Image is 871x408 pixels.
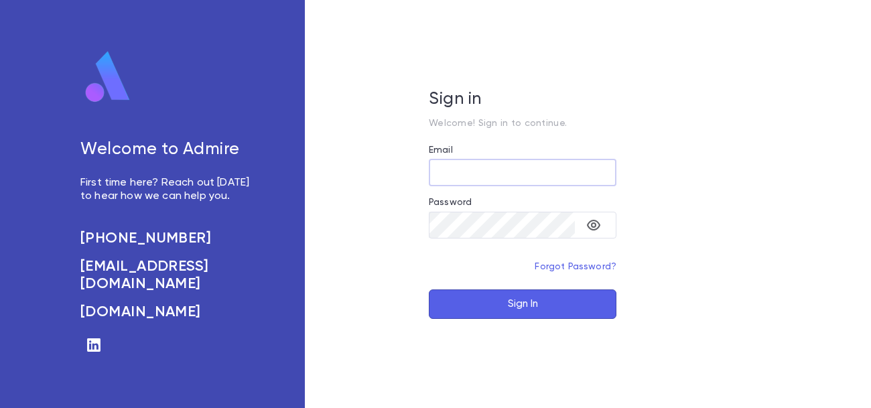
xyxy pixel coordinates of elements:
h5: Welcome to Admire [80,140,251,160]
button: toggle password visibility [580,212,607,239]
label: Email [429,145,453,155]
button: Sign In [429,289,616,319]
label: Password [429,197,472,208]
a: Forgot Password? [535,262,616,271]
h5: Sign in [429,90,616,110]
p: Welcome! Sign in to continue. [429,118,616,129]
a: [PHONE_NUMBER] [80,230,251,247]
a: [DOMAIN_NAME] [80,303,251,321]
a: [EMAIL_ADDRESS][DOMAIN_NAME] [80,258,251,293]
p: First time here? Reach out [DATE] to hear how we can help you. [80,176,251,203]
img: logo [80,50,135,104]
